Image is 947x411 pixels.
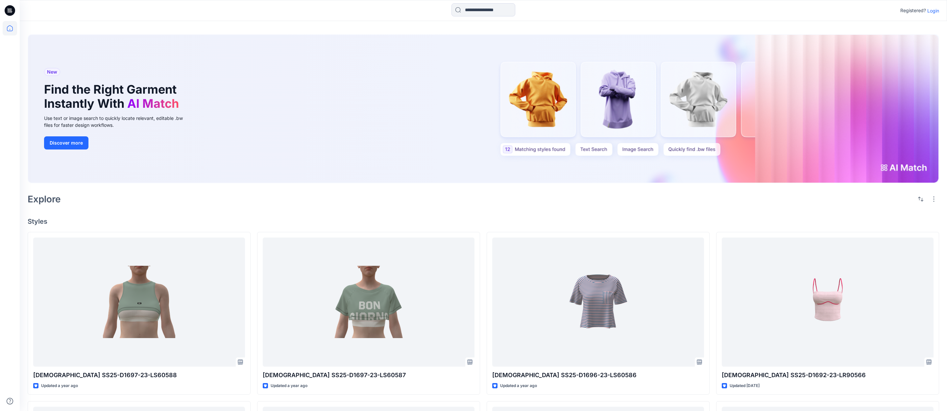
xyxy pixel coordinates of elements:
span: New [47,68,57,76]
a: Ladies SS25-D1692-23-LR90566 [722,238,934,367]
p: Updated [DATE] [730,382,760,389]
p: Login [927,7,939,14]
h4: Styles [28,217,939,225]
p: Updated a year ago [271,382,307,389]
p: [DEMOGRAPHIC_DATA] SS25-D1696-23-LS60586 [492,371,704,380]
div: Use text or image search to quickly locate relevant, editable .bw files for faster design workflows. [44,115,192,128]
h1: Find the Right Garment Instantly With [44,82,182,111]
button: Discover more [44,136,88,149]
p: [DEMOGRAPHIC_DATA] SS25-D1692-23-LR90566 [722,371,934,380]
p: Updated a year ago [41,382,78,389]
a: Ladies SS25-D1696-23-LS60586 [492,238,704,367]
span: AI Match [127,96,179,111]
p: Updated a year ago [500,382,537,389]
a: Ladies SS25-D1697-23-LS60588 [33,238,245,367]
p: [DEMOGRAPHIC_DATA] SS25-D1697-23-LS60587 [263,371,474,380]
a: Ladies SS25-D1697-23-LS60587 [263,238,474,367]
h2: Explore [28,194,61,204]
p: [DEMOGRAPHIC_DATA] SS25-D1697-23-LS60588 [33,371,245,380]
p: Registered? [900,7,926,14]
